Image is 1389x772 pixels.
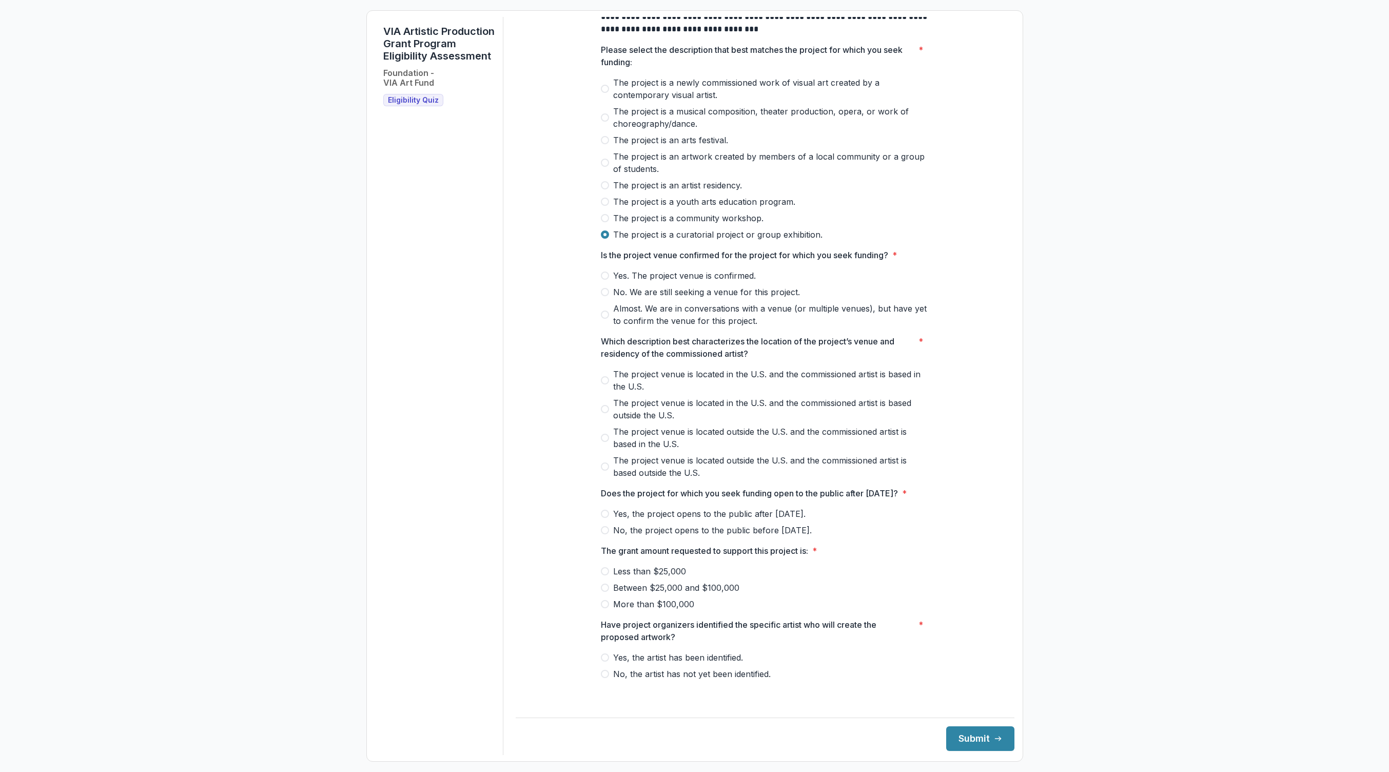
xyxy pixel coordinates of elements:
span: Eligibility Quiz [388,96,439,105]
span: More than $100,000 [613,598,694,610]
span: Yes, the project opens to the public after [DATE]. [613,508,806,520]
p: Does the project for which you seek funding open to the public after [DATE]? [601,487,898,499]
span: The project is an artist residency. [613,179,742,191]
span: The project venue is located in the U.S. and the commissioned artist is based in the U.S. [613,368,929,393]
p: Is the project venue confirmed for the project for which you seek funding? [601,249,888,261]
span: The project is an arts festival. [613,134,728,146]
p: Please select the description that best matches the project for which you seek funding: [601,44,914,68]
span: The project is a community workshop. [613,212,764,224]
button: Submit [946,726,1014,751]
span: No, the project opens to the public before [DATE]. [613,524,812,536]
span: No. We are still seeking a venue for this project. [613,286,800,298]
span: The project is a newly commissioned work of visual art created by a contemporary visual artist. [613,76,929,101]
span: The project venue is located outside the U.S. and the commissioned artist is based in the U.S. [613,426,929,450]
h1: VIA Artistic Production Grant Program Eligibility Assessment [383,25,495,62]
span: The project is a curatorial project or group exhibition. [613,228,823,241]
span: The project is an artwork created by members of a local community or a group of students. [613,150,929,175]
span: The project venue is located in the U.S. and the commissioned artist is based outside the U.S. [613,397,929,421]
span: Almost. We are in conversations with a venue (or multiple venues), but have yet to confirm the ve... [613,302,929,327]
p: The grant amount requested to support this project is: [601,545,808,557]
span: The project is a youth arts education program. [613,196,795,208]
h2: Foundation - VIA Art Fund [383,68,434,88]
span: Between $25,000 and $100,000 [613,582,739,594]
span: No, the artist has not yet been identified. [613,668,771,680]
p: Have project organizers identified the specific artist who will create the proposed artwork? [601,619,914,643]
span: Yes, the artist has been identified. [613,651,743,664]
span: Yes. The project venue is confirmed. [613,269,756,282]
span: The project venue is located outside the U.S. and the commissioned artist is based outside the U.S. [613,454,929,479]
span: Less than $25,000 [613,565,686,577]
p: Which description best characterizes the location of the project’s venue and residency of the com... [601,335,914,360]
span: The project is a musical composition, theater production, opera, or work of choreography/dance. [613,105,929,130]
